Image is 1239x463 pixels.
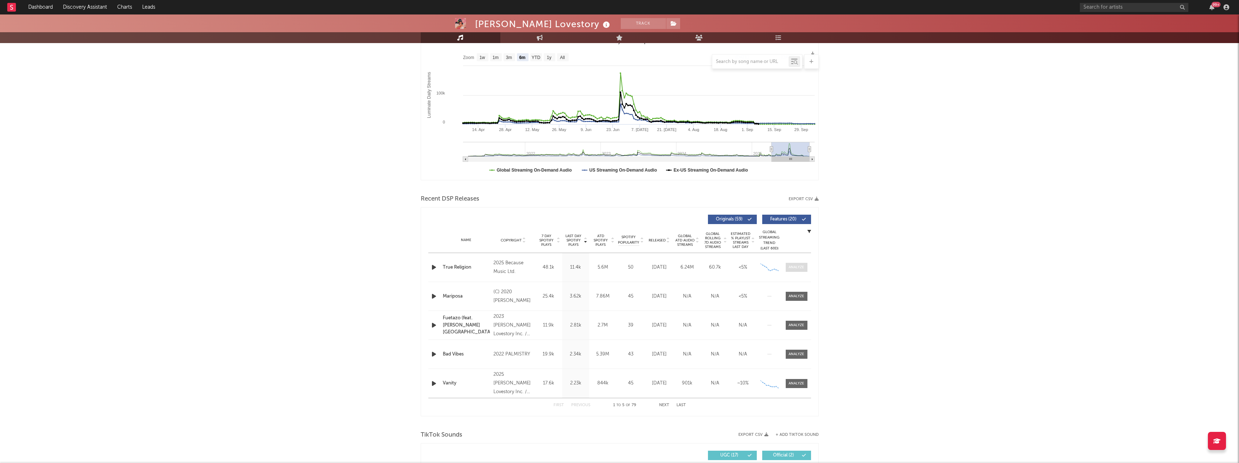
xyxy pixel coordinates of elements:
[421,35,818,180] svg: Luminate Daily Consumption
[580,127,591,132] text: 9. Jun
[675,380,699,387] div: 901k
[537,293,560,300] div: 25.4k
[703,351,727,358] div: N/A
[1212,2,1221,7] div: 99 +
[472,127,485,132] text: 14. Apr
[618,264,644,271] div: 50
[762,215,811,224] button: Features(20)
[421,431,462,439] span: TikTok Sounds
[606,127,619,132] text: 23. Jun
[759,230,780,251] div: Global Streaming Trend (Last 60D)
[675,234,695,247] span: Global ATD Audio Streams
[738,433,768,437] button: Export CSV
[421,195,479,203] span: Recent DSP Releases
[616,404,621,407] span: to
[731,264,755,271] div: <5%
[742,127,753,132] text: 1. Sep
[767,127,781,132] text: 15. Sep
[436,91,445,95] text: 100k
[676,403,686,407] button: Last
[564,234,583,247] span: Last Day Spotify Plays
[564,380,587,387] div: 2.23k
[443,264,490,271] a: True Religion
[591,264,615,271] div: 5.6M
[443,293,490,300] a: Mariposa
[708,215,757,224] button: Originals(59)
[621,18,666,29] button: Track
[762,451,811,460] button: Official(2)
[647,264,671,271] div: [DATE]
[443,315,490,336] a: Fuetazo (feat. [PERSON_NAME][GEOGRAPHIC_DATA])
[591,234,610,247] span: ATD Spotify Plays
[564,264,587,271] div: 11.4k
[713,453,746,458] span: UGC ( 17 )
[657,127,676,132] text: 21. [DATE]
[713,217,746,222] span: Originals ( 59 )
[564,351,587,358] div: 2.34k
[537,380,560,387] div: 17.6k
[443,380,490,387] div: Vanity
[631,127,648,132] text: 7. [DATE]
[552,127,567,132] text: 26. May
[731,380,755,387] div: ~ 10 %
[537,322,560,329] div: 11.9k
[493,312,533,338] div: 2023 [PERSON_NAME] Lovestory Inc. / Giant Music
[618,322,644,329] div: 39
[708,451,757,460] button: UGC(17)
[731,232,751,249] span: Estimated % Playlist Streams Last Day
[675,351,699,358] div: N/A
[703,322,727,329] div: N/A
[493,259,533,276] div: 2025 Because Music Ltd.
[675,322,699,329] div: N/A
[768,433,819,437] button: + Add TikTok Sound
[589,168,657,173] text: US Streaming On-Demand Audio
[493,350,533,359] div: 2022 PALMISTRY
[571,403,590,407] button: Previous
[525,127,539,132] text: 12. May
[618,380,644,387] div: 45
[591,351,615,358] div: 5.39M
[776,433,819,437] button: + Add TikTok Sound
[497,168,572,173] text: Global Streaming On-Demand Audio
[659,403,669,407] button: Next
[731,322,755,329] div: N/A
[493,370,533,396] div: 2025 [PERSON_NAME] Lovestory Inc. / Giant Music
[564,322,587,329] div: 2.81k
[703,264,727,271] div: 60.7k
[703,380,727,387] div: N/A
[443,237,490,243] div: Name
[475,18,612,30] div: [PERSON_NAME] Lovestory
[767,453,800,458] span: Official ( 2 )
[537,351,560,358] div: 19.9k
[442,120,445,124] text: 0
[712,59,789,65] input: Search by song name or URL
[714,127,727,132] text: 18. Aug
[675,293,699,300] div: N/A
[731,351,755,358] div: N/A
[647,322,671,329] div: [DATE]
[673,168,748,173] text: Ex-US Streaming On-Demand Audio
[675,264,699,271] div: 6.24M
[703,232,723,249] span: Global Rolling 7D Audio Streams
[537,264,560,271] div: 48.1k
[731,293,755,300] div: <5%
[426,72,431,118] text: Luminate Daily Streams
[1209,4,1214,10] button: 99+
[553,403,564,407] button: First
[618,351,644,358] div: 43
[605,401,645,410] div: 1 5 79
[537,234,556,247] span: 7 Day Spotify Plays
[499,127,512,132] text: 28. Apr
[591,293,615,300] div: 7.86M
[591,322,615,329] div: 2.7M
[647,293,671,300] div: [DATE]
[618,293,644,300] div: 45
[767,217,800,222] span: Features ( 20 )
[688,127,699,132] text: 4. Aug
[564,293,587,300] div: 3.62k
[591,380,615,387] div: 844k
[443,351,490,358] div: Bad Vibes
